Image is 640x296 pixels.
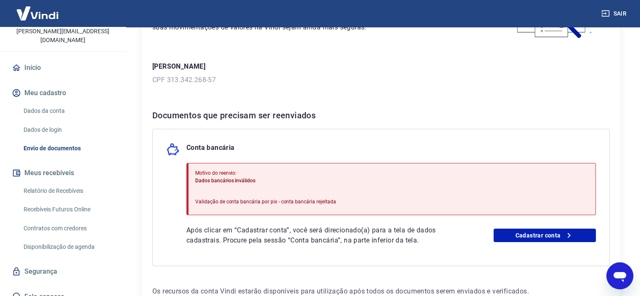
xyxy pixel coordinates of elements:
a: Dados de login [20,121,116,139]
a: Dados da conta [20,102,116,120]
button: Meus recebíveis [10,164,116,182]
a: Disponibilização de agenda [20,238,116,256]
a: Cadastrar conta [494,229,596,242]
img: Vindi [10,0,65,26]
a: Segurança [10,262,116,281]
p: Validação de conta bancária por pix - conta bancária rejeitada [195,198,336,205]
button: Sair [600,6,630,21]
a: Recebíveis Futuros Online [20,201,116,218]
p: Conta bancária [186,143,235,156]
a: Envio de documentos [20,140,116,157]
button: Meu cadastro [10,84,116,102]
iframe: Botão para abrir a janela de mensagens [606,262,633,289]
p: CPF 313.342.268-57 [152,75,610,85]
img: money_pork.0c50a358b6dafb15dddc3eea48f23780.svg [166,143,180,156]
a: Relatório de Recebíveis [20,182,116,200]
p: Motivo do reenvio: [195,169,336,177]
p: [PERSON_NAME] [152,61,610,72]
a: Contratos com credores [20,220,116,237]
p: [PERSON_NAME][EMAIL_ADDRESS][DOMAIN_NAME] [7,27,119,45]
a: Início [10,59,116,77]
span: Dados bancários inválidos [195,178,255,184]
p: Após clicar em “Cadastrar conta”, você será direcionado(a) para a tela de dados cadastrais. Procu... [186,225,452,245]
h6: Documentos que precisam ser reenviados [152,109,610,122]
